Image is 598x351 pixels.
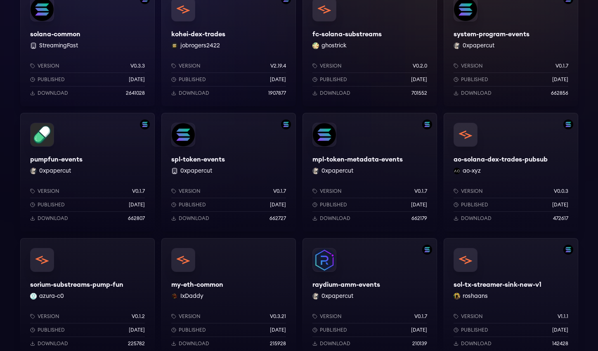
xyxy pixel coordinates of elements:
p: Download [320,340,350,347]
button: ghostrick [321,42,347,50]
p: [DATE] [270,327,286,333]
p: [DATE] [411,201,427,208]
p: Published [179,201,206,208]
button: IxDaddy [180,292,203,300]
p: Download [320,90,350,96]
p: Version [38,313,59,320]
p: 142428 [552,340,568,347]
p: Published [461,201,488,208]
p: [DATE] [552,201,568,208]
button: 0xpapercut [39,167,71,175]
p: Published [179,76,206,83]
p: 215928 [270,340,286,347]
p: Version [461,63,483,69]
p: 225782 [128,340,145,347]
button: 0xpapercut [180,167,212,175]
button: jobrogers2422 [180,42,220,50]
p: v0.1.7 [414,313,427,320]
p: Download [461,215,492,222]
p: v0.1.2 [132,313,145,320]
a: Filter by solana networkmpl-token-metadata-eventsmpl-token-metadata-events0xpapercut 0xpapercutVe... [303,113,437,232]
p: Published [320,327,347,333]
p: Published [179,327,206,333]
p: Version [38,63,59,69]
p: 662179 [411,215,427,222]
p: 662807 [128,215,145,222]
img: Filter by solana network [281,119,291,129]
p: v0.1.7 [132,188,145,194]
img: Filter by solana network [422,119,432,129]
p: 662727 [269,215,286,222]
p: Published [461,76,488,83]
p: Published [461,327,488,333]
p: Download [38,215,68,222]
button: 0xpapercut [321,292,353,300]
button: azura-c0 [39,292,64,300]
p: 210139 [412,340,427,347]
p: v1.1.1 [558,313,568,320]
p: v0.1.7 [414,188,427,194]
img: Filter by solana network [140,119,150,129]
p: Published [38,201,65,208]
p: Download [38,90,68,96]
p: Published [38,76,65,83]
img: Filter by solana network [563,245,573,255]
p: v0.3.3 [130,63,145,69]
img: Filter by solana network [563,119,573,129]
p: v0.2.0 [413,63,427,69]
p: Download [461,340,492,347]
p: [DATE] [129,76,145,83]
p: [DATE] [270,76,286,83]
p: 1907877 [268,90,286,96]
p: [DATE] [129,201,145,208]
p: Version [179,188,201,194]
p: Download [38,340,68,347]
p: Version [179,313,201,320]
p: Download [461,90,492,96]
p: Version [179,63,201,69]
p: 472617 [553,215,568,222]
p: [DATE] [552,327,568,333]
a: Filter by solana networkao-solana-dex-trades-pubsubao-solana-dex-trades-pubsubao-xyz ao-xyzVersio... [444,113,578,232]
p: v2.19.4 [270,63,286,69]
p: Download [179,90,209,96]
p: Published [320,76,347,83]
p: v0.3.21 [270,313,286,320]
p: 2641028 [126,90,145,96]
p: Version [38,188,59,194]
p: [DATE] [270,201,286,208]
img: Filter by solana network [422,245,432,255]
p: 662856 [551,90,568,96]
p: Version [461,188,483,194]
a: Filter by solana networkspl-token-eventsspl-token-events 0xpapercutVersionv0.1.7Published[DATE]Do... [161,113,296,232]
p: [DATE] [411,327,427,333]
p: Published [38,327,65,333]
p: [DATE] [129,327,145,333]
button: 0xpapercut [463,42,494,50]
p: Download [179,340,209,347]
p: Published [320,201,347,208]
p: [DATE] [411,76,427,83]
p: Version [320,188,342,194]
p: [DATE] [552,76,568,83]
p: Download [320,215,350,222]
p: Version [461,313,483,320]
p: Version [320,313,342,320]
p: Download [179,215,209,222]
button: roshaans [463,292,488,300]
p: v0.0.3 [554,188,568,194]
button: StreamingFast [39,42,78,50]
p: v0.1.7 [555,63,568,69]
a: Filter by solana networkpumpfun-eventspumpfun-events0xpapercut 0xpapercutVersionv0.1.7Published[D... [20,113,155,232]
button: 0xpapercut [321,167,353,175]
p: 701552 [411,90,427,96]
p: Version [320,63,342,69]
p: v0.1.7 [273,188,286,194]
button: ao-xyz [463,167,481,175]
